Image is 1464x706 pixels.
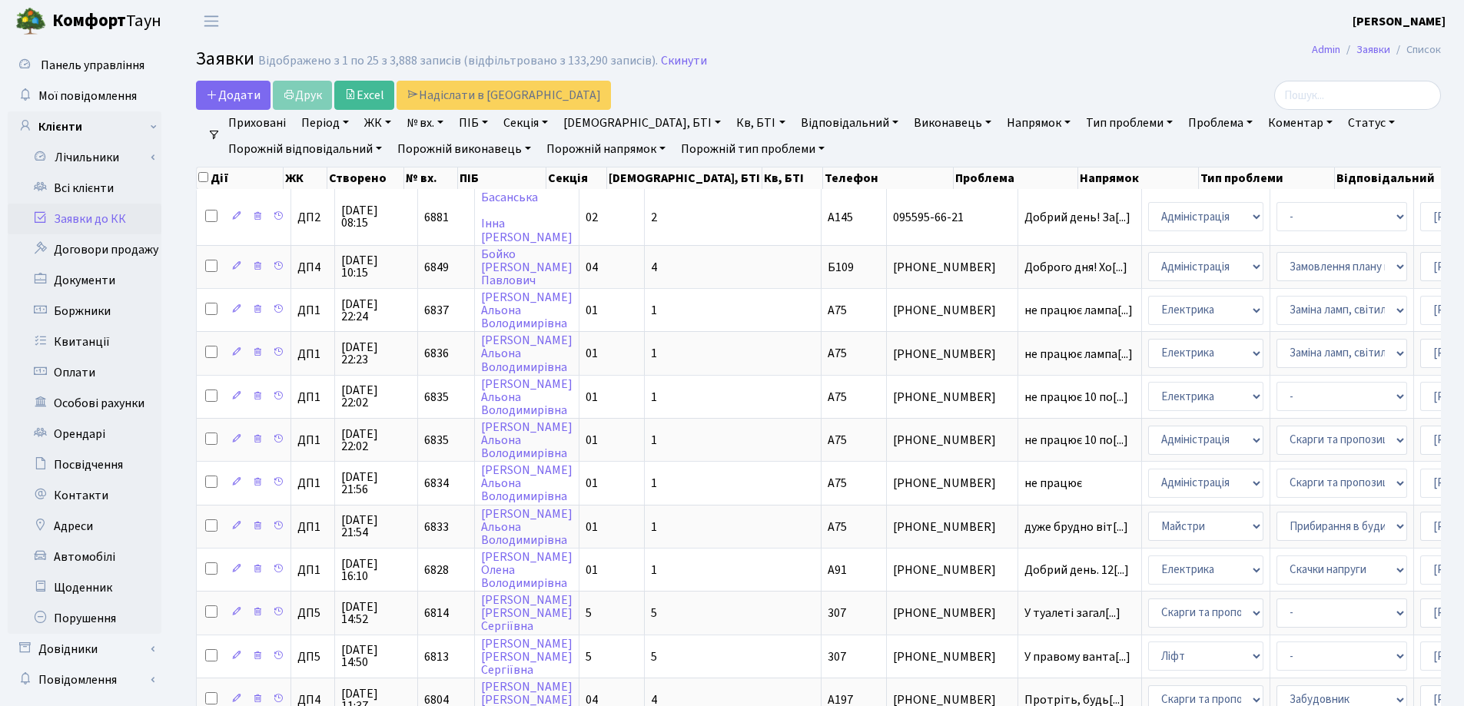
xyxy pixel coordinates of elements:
span: [PHONE_NUMBER] [893,564,1011,576]
a: Коментар [1262,110,1339,136]
span: [PHONE_NUMBER] [893,651,1011,663]
span: 5 [586,605,592,621]
a: Орендарі [8,419,161,449]
span: [DATE] 14:50 [341,644,411,668]
span: У туалеті загал[...] [1024,605,1120,621]
span: [DATE] 22:24 [341,298,411,323]
span: 01 [586,519,598,535]
a: [DEMOGRAPHIC_DATA], БТІ [557,110,727,136]
span: 2 [651,209,657,226]
span: А91 [828,562,847,578]
th: Тип проблеми [1199,167,1336,189]
a: Довідники [8,634,161,665]
a: Порожній тип проблеми [675,136,831,162]
a: Тип проблеми [1080,110,1179,136]
span: 01 [586,389,598,406]
span: [DATE] 14:52 [341,601,411,625]
span: ДП1 [297,391,328,403]
a: Квитанції [8,326,161,357]
span: [DATE] 22:23 [341,341,411,366]
span: 6837 [424,302,449,319]
span: Мої повідомлення [38,88,137,104]
span: [PHONE_NUMBER] [893,304,1011,317]
span: 1 [651,346,657,363]
span: ДП4 [297,261,328,273]
span: 6828 [424,562,449,578]
a: Статус [1342,110,1401,136]
a: [PERSON_NAME]ОленаВолодимирівна [481,549,573,592]
a: Особові рахунки [8,388,161,419]
span: не працює 10 по[...] [1024,432,1128,449]
span: 6813 [424,648,449,665]
span: 1 [651,432,657,449]
span: [DATE] 10:15 [341,254,411,279]
span: [PHONE_NUMBER] [893,261,1011,273]
span: [PHONE_NUMBER] [893,607,1011,619]
span: 6833 [424,519,449,535]
a: [PERSON_NAME][PERSON_NAME]Сергіївна [481,635,573,678]
span: 01 [586,475,598,492]
a: Проблема [1182,110,1259,136]
a: Порожній напрямок [540,136,672,162]
span: У правому ванта[...] [1024,648,1130,665]
th: [DEMOGRAPHIC_DATA], БТІ [607,167,762,189]
a: [PERSON_NAME]АльонаВолодимирівна [481,419,573,462]
span: ДП5 [297,651,328,663]
span: [DATE] 16:10 [341,558,411,582]
a: Admin [1312,41,1340,58]
a: Панель управління [8,50,161,81]
span: [PHONE_NUMBER] [893,348,1011,360]
span: не працює 10 по[...] [1024,389,1128,406]
span: А75 [828,346,847,363]
span: ДП1 [297,564,328,576]
span: А75 [828,475,847,492]
a: [PERSON_NAME] [1353,12,1446,31]
span: 6881 [424,209,449,226]
span: 4 [651,259,657,276]
a: Скинути [661,54,707,68]
span: [DATE] 21:54 [341,514,411,539]
a: Боржники [8,296,161,326]
span: не працює лампа[...] [1024,346,1133,363]
th: Секція [546,167,607,189]
span: Додати [206,87,261,104]
span: 1 [651,475,657,492]
th: № вх. [404,167,458,189]
span: Добрий день. 12[...] [1024,562,1129,578]
a: Додати [196,81,271,110]
span: ДП1 [297,348,328,360]
span: 5 [586,648,592,665]
span: [DATE] 22:02 [341,428,411,452]
span: 01 [586,432,598,449]
button: Переключити навігацію [192,8,231,34]
a: Заявки [1356,41,1390,58]
a: Клієнти [8,111,161,142]
a: Період [295,110,355,136]
span: А75 [828,302,847,319]
span: 1 [651,562,657,578]
span: [PHONE_NUMBER] [893,434,1011,446]
a: Автомобілі [8,542,161,572]
span: не працює [1024,477,1135,489]
a: ЖК [358,110,397,136]
span: 1 [651,519,657,535]
th: Створено [327,167,405,189]
span: ДП1 [297,477,328,489]
a: Посвідчення [8,449,161,480]
span: 1 [651,302,657,319]
span: [PHONE_NUMBER] [893,521,1011,533]
span: 6814 [424,605,449,621]
span: [PHONE_NUMBER] [893,694,1011,706]
a: Приховані [222,110,292,136]
span: Добрий день! За[...] [1024,209,1130,226]
span: не працює лампа[...] [1024,302,1133,319]
th: Телефон [823,167,954,189]
nav: breadcrumb [1289,34,1464,66]
a: Повідомлення [8,665,161,695]
span: Заявки [196,45,254,72]
a: Лічильники [18,142,161,173]
img: logo.png [15,6,46,37]
a: Всі клієнти [8,173,161,204]
span: А75 [828,389,847,406]
span: [PHONE_NUMBER] [893,391,1011,403]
